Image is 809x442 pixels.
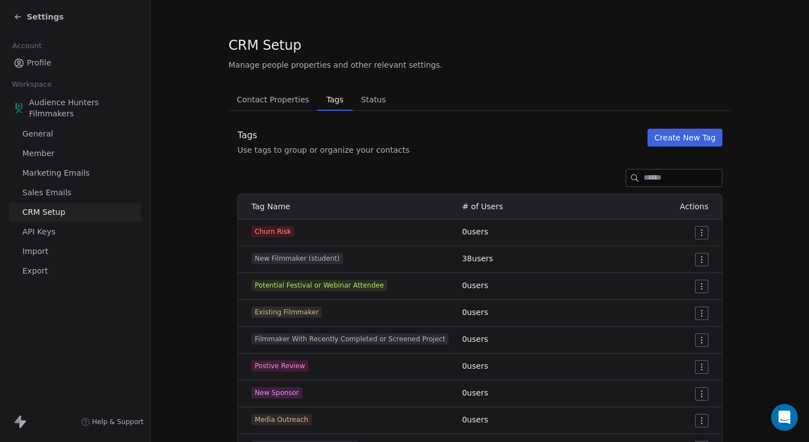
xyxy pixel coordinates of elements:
[27,57,51,69] span: Profile
[462,335,488,344] span: 0 users
[9,144,141,163] a: Member
[29,97,137,119] span: Audience Hunters Filmmakers
[81,417,144,426] a: Help & Support
[13,11,64,22] a: Settings
[232,92,314,107] span: Contact Properties
[680,202,708,211] span: Actions
[251,202,290,211] span: Tag Name
[356,92,391,107] span: Status
[251,280,387,291] span: Potential Festival or Webinar Attendee
[22,187,72,199] span: Sales Emails
[9,262,141,280] a: Export
[7,76,56,93] span: Workspace
[9,164,141,182] a: Marketing Emails
[462,388,488,397] span: 0 users
[462,202,503,211] span: # of Users
[462,281,488,290] span: 0 users
[648,129,722,147] button: Create New Tag
[22,226,55,238] span: API Keys
[13,102,25,114] img: AHFF%20symbol.png
[22,167,89,179] span: Marketing Emails
[9,242,141,261] a: Import
[251,414,312,425] span: Media Outreach
[7,37,46,54] span: Account
[22,128,53,140] span: General
[251,253,343,264] span: New Filmmaker (student)
[92,417,144,426] span: Help & Support
[251,307,322,318] span: Existing Filmmaker
[22,206,65,218] span: CRM Setup
[9,54,141,72] a: Profile
[9,125,141,143] a: General
[462,254,493,263] span: 38 users
[251,387,302,398] span: New Sponsor
[22,246,48,257] span: Import
[462,361,488,370] span: 0 users
[462,227,488,236] span: 0 users
[22,148,55,159] span: Member
[229,37,301,54] span: CRM Setup
[251,360,308,372] span: Postive Review
[251,226,294,237] span: Churn Risk
[237,129,410,142] div: Tags
[251,333,449,345] span: Filmmaker With Recently Completed or Screened Project
[462,415,488,424] span: 0 users
[771,404,798,431] div: Open Intercom Messenger
[462,308,488,317] span: 0 users
[322,92,348,107] span: Tags
[9,203,141,222] a: CRM Setup
[9,184,141,202] a: Sales Emails
[229,59,442,70] span: Manage people properties and other relevant settings.
[22,265,48,277] span: Export
[237,144,410,156] div: Use tags to group or organize your contacts
[27,11,64,22] span: Settings
[9,223,141,241] a: API Keys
